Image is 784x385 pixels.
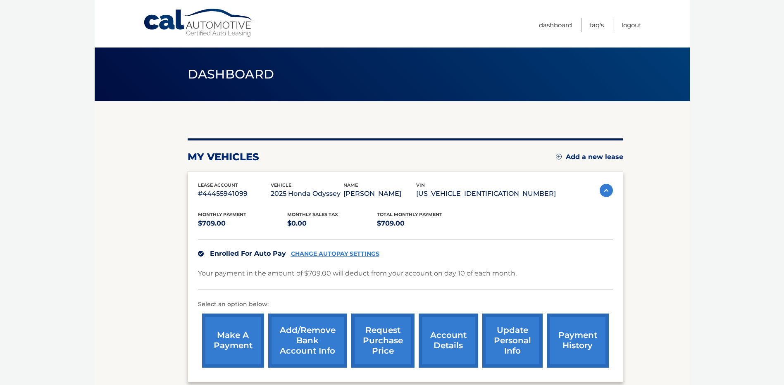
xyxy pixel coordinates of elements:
p: [PERSON_NAME] [343,188,416,200]
a: request purchase price [351,314,415,368]
img: check.svg [198,251,204,257]
span: lease account [198,182,238,188]
span: Dashboard [188,67,274,82]
span: name [343,182,358,188]
p: 2025 Honda Odyssey [271,188,343,200]
span: Monthly Payment [198,212,246,217]
img: accordion-active.svg [600,184,613,197]
span: vehicle [271,182,291,188]
span: vin [416,182,425,188]
a: Logout [622,18,641,32]
p: $709.00 [198,218,288,229]
p: $0.00 [287,218,377,229]
a: Add a new lease [556,153,623,161]
a: Cal Automotive [143,8,255,38]
a: payment history [547,314,609,368]
img: add.svg [556,154,562,159]
p: Select an option below: [198,299,613,309]
a: CHANGE AUTOPAY SETTINGS [291,250,379,257]
p: #44455941099 [198,188,271,200]
a: update personal info [482,314,543,368]
span: Monthly sales Tax [287,212,338,217]
h2: my vehicles [188,151,259,163]
a: account details [419,314,478,368]
p: Your payment in the amount of $709.00 will deduct from your account on day 10 of each month. [198,268,517,279]
p: [US_VEHICLE_IDENTIFICATION_NUMBER] [416,188,556,200]
span: Total Monthly Payment [377,212,442,217]
a: make a payment [202,314,264,368]
a: Add/Remove bank account info [268,314,347,368]
span: Enrolled For Auto Pay [210,250,286,257]
p: $709.00 [377,218,467,229]
a: FAQ's [590,18,604,32]
a: Dashboard [539,18,572,32]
